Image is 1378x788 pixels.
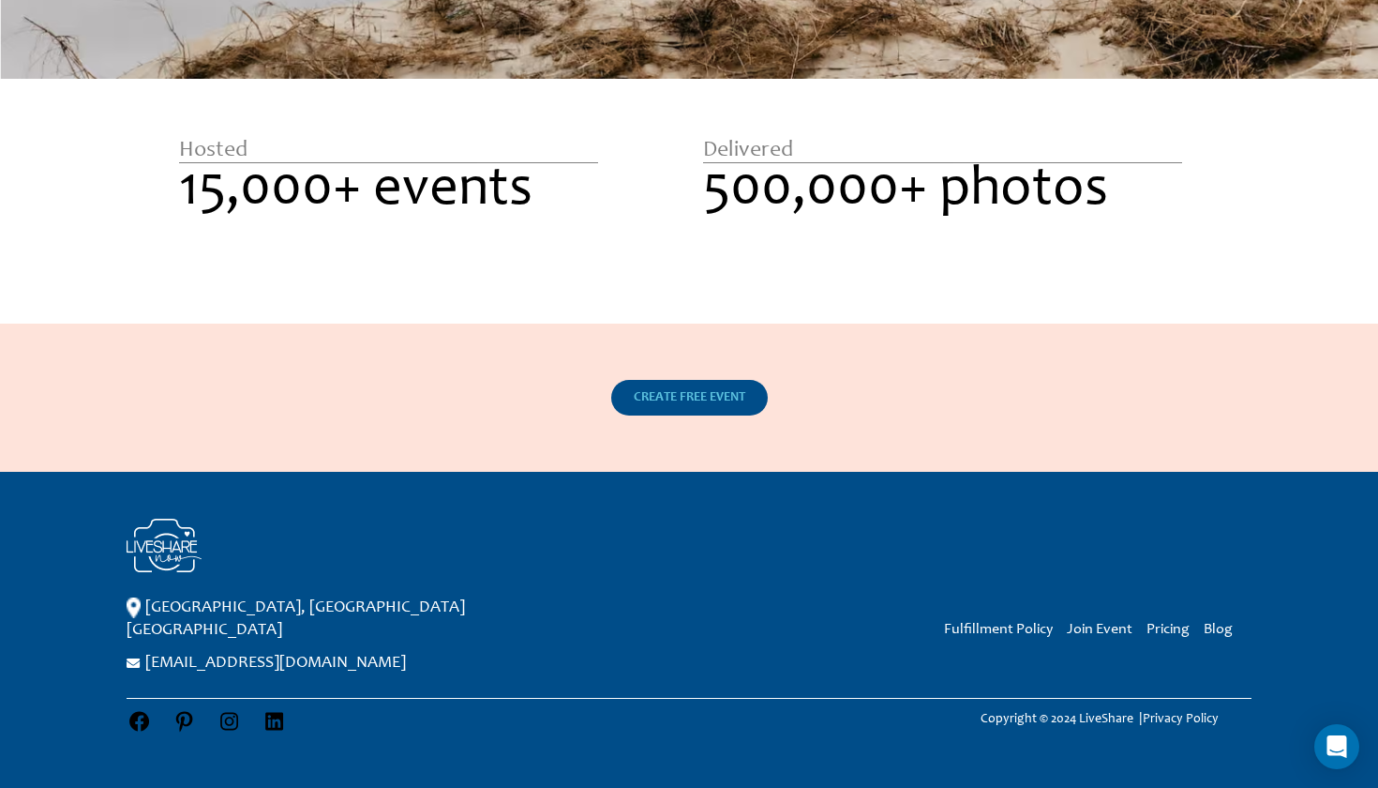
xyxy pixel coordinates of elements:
p: 15,000+ events [179,163,598,220]
a: [EMAIL_ADDRESS][DOMAIN_NAME] [145,655,406,672]
a: Privacy Policy [1143,713,1219,726]
p: 500,000+ photos [703,163,1183,220]
a: CREATE FREE EVENT [611,380,768,416]
a: Fulfillment Policy [944,622,1053,637]
a: Blog [1204,622,1233,637]
span: Hosted [179,140,247,162]
div: Open Intercom Messenger [1314,724,1359,769]
a: Pricing [1146,622,1190,637]
span: CREATE FREE EVENT [634,391,745,404]
a: Join Event [1067,622,1132,637]
img: ico_email.png [127,659,141,668]
nav: Menu [930,617,1233,641]
div: Delivered [703,140,1183,163]
img: ico_location.png [127,598,141,618]
p: [GEOGRAPHIC_DATA], [GEOGRAPHIC_DATA] [GEOGRAPHIC_DATA] [127,597,614,642]
p: Copyright © 2024 LiveShare | [948,708,1251,731]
